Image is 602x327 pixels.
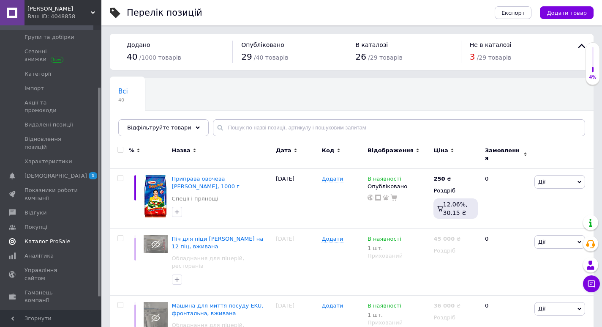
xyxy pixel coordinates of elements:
[25,99,78,114] span: Акції та промокоди
[25,289,78,304] span: Гаманець компанії
[470,52,475,62] span: 3
[129,147,134,154] span: %
[495,6,532,19] button: Експорт
[25,252,54,260] span: Аналітика
[433,236,455,242] b: 45 000
[25,209,46,217] span: Відгуки
[172,302,264,316] a: Машина для миття посуду EKU, фронтальна, вживана
[27,5,91,13] span: Густо Італіано
[172,176,240,190] a: Приправа овочева [PERSON_NAME], 1000 г
[274,169,320,229] div: [DATE]
[127,52,137,62] span: 40
[172,255,272,270] a: Обладнання для піцерій, ресторанів
[321,176,343,182] span: Додати
[368,252,429,260] div: Прихований
[25,135,78,151] span: Відновлення позицій
[586,74,599,80] div: 4%
[127,124,191,131] span: Відфільтруйте товари
[433,187,478,195] div: Роздріб
[127,8,202,17] div: Перелік позицій
[25,187,78,202] span: Показники роботи компанії
[368,176,401,184] span: В наявності
[433,235,460,243] div: ₴
[485,147,521,162] span: Замовлення
[127,41,150,48] span: Додано
[356,41,388,48] span: В каталозі
[321,236,343,242] span: Додати
[368,183,429,190] div: Опубліковано
[470,41,512,48] span: Не в каталозі
[368,147,414,154] span: Відображення
[540,6,594,19] button: Додати товар
[538,179,545,185] span: Дії
[254,54,289,61] span: / 40 товарів
[433,147,448,154] span: Ціна
[538,239,545,245] span: Дії
[241,52,252,62] span: 29
[276,147,291,154] span: Дата
[25,267,78,282] span: Управління сайтом
[25,85,44,92] span: Імпорт
[25,238,70,245] span: Каталог ProSale
[368,319,429,327] div: Прихований
[368,236,401,245] span: В наявності
[172,195,218,203] a: Спеції і прянощі
[433,247,478,255] div: Роздріб
[89,172,97,179] span: 1
[25,121,73,129] span: Видалені позиції
[172,236,264,250] a: Піч для піци [PERSON_NAME] на 12 піц, вживана
[172,147,191,154] span: Назва
[433,302,460,310] div: ₴
[547,10,587,16] span: Додати товар
[538,305,545,312] span: Дії
[368,245,401,251] div: 1 шт.
[139,54,181,61] span: / 1000 товарів
[321,147,334,154] span: Код
[480,169,532,229] div: 0
[27,13,101,20] div: Ваш ID: 4048858
[480,228,532,295] div: 0
[356,52,366,62] span: 26
[433,175,451,183] div: ₴
[118,97,128,103] span: 40
[241,41,284,48] span: Опубліковано
[433,302,455,309] b: 36 000
[25,172,87,180] span: [DEMOGRAPHIC_DATA]
[25,33,74,41] span: Групи та добірки
[274,228,320,295] div: [DATE]
[321,302,343,309] span: Додати
[443,201,468,216] span: 12.06%, 30.15 ₴
[213,119,585,136] input: Пошук по назві позиції, артикулу і пошуковим запитам
[583,275,600,292] button: Чат з покупцем
[25,223,47,231] span: Покупці
[368,302,401,311] span: В наявності
[433,314,478,322] div: Роздріб
[501,10,525,16] span: Експорт
[25,158,72,165] span: Характеристики
[118,88,128,95] span: Всі
[25,48,78,63] span: Сезонні знижки
[25,70,51,78] span: Категорії
[144,175,166,217] img: Приправа овочева Degusta Vitpol, 1000 г
[433,176,445,182] b: 250
[368,312,401,318] div: 1 шт.
[144,235,168,253] img: Піч для піци Frosty на 12 піц, вживана
[368,54,403,61] span: / 29 товарів
[477,54,512,61] span: / 29 товарів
